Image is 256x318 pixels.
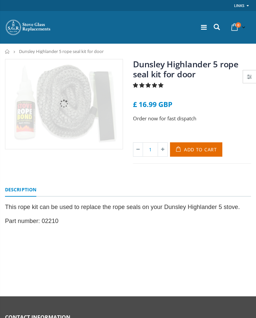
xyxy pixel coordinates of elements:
img: Stove Glass Replacement [5,19,52,36]
a: Dunsley Highlander 5 rope seal kit for door [133,58,238,80]
a: Links [234,1,244,10]
span: 0 [236,22,241,28]
span: Dunsley Highlander 5 rope seal kit for door [19,48,104,54]
span: Add to Cart [184,146,217,153]
a: Description [5,183,36,197]
span: This rope kit can be used to replace the rope seals on your Dunsley Highlander 5 stove. [5,204,240,210]
a: Home [5,49,10,54]
span: 5.00 stars [133,82,165,88]
a: 0 [229,21,247,34]
p: Order now for fast dispatch [133,115,251,122]
span: £ 16.99 GBP [133,100,172,109]
button: Add to Cart [170,142,222,157]
span: Part number: 02210 [5,218,58,224]
a: Menu [201,23,207,32]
